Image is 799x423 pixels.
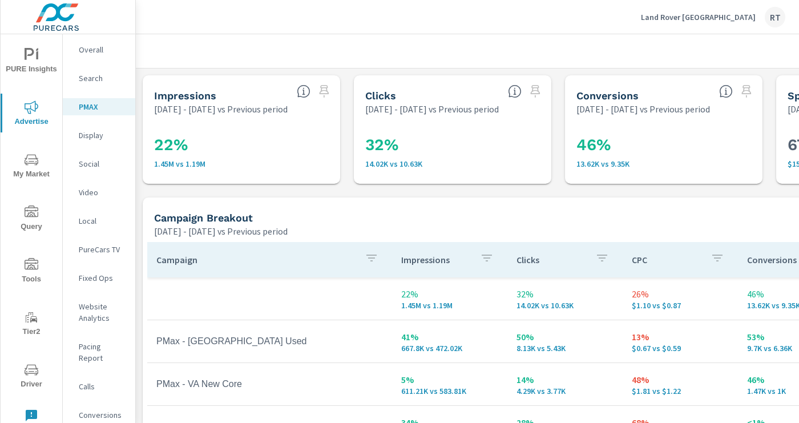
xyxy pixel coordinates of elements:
span: The number of times an ad was shown on your behalf. [297,84,310,98]
p: 13% [632,330,729,344]
span: Advertise [4,100,59,128]
p: 50% [516,330,614,344]
h3: 32% [365,135,540,155]
span: Select a preset date range to save this widget [737,82,756,100]
p: 22% [401,287,498,301]
p: 14% [516,373,614,386]
div: Video [63,184,135,201]
h5: Conversions [576,90,639,102]
div: Overall [63,41,135,58]
p: $1.10 vs $0.87 [632,301,729,310]
p: [DATE] - [DATE] vs Previous period [365,102,499,116]
span: Tools [4,258,59,286]
p: 1,453,109 vs 1,191,592 [154,159,329,168]
p: Conversions [79,409,126,421]
div: PMAX [63,98,135,115]
p: Pacing Report [79,341,126,364]
p: 667,799 vs 472,017 [401,344,498,353]
div: Fixed Ops [63,269,135,287]
span: Query [4,206,59,233]
h5: Campaign Breakout [154,212,253,224]
span: PURE Insights [4,48,59,76]
p: Clicks [516,254,586,265]
p: Display [79,130,126,141]
p: 4,288 vs 3,770 [516,386,614,396]
p: Local [79,215,126,227]
span: Select a preset date range to save this widget [526,82,544,100]
p: Fixed Ops [79,272,126,284]
div: Display [63,127,135,144]
div: Social [63,155,135,172]
p: Calls [79,381,126,392]
p: PureCars TV [79,244,126,255]
p: Overall [79,44,126,55]
span: Driver [4,363,59,391]
div: PureCars TV [63,241,135,258]
h5: Clicks [365,90,396,102]
span: Tier2 [4,311,59,339]
h5: Impressions [154,90,216,102]
div: Search [63,70,135,87]
p: [DATE] - [DATE] vs Previous period [154,102,288,116]
span: Select a preset date range to save this widget [315,82,333,100]
p: Campaign [156,254,356,265]
p: Video [79,187,126,198]
p: CPC [632,254,701,265]
p: 14,023 vs 10,625 [516,301,614,310]
p: 1,453,109 vs 1,191,592 [401,301,498,310]
span: Total Conversions include Actions, Leads and Unmapped. [719,84,733,98]
p: [DATE] - [DATE] vs Previous period [576,102,710,116]
p: 14,023 vs 10,625 [365,159,540,168]
p: 41% [401,330,498,344]
p: 13.62K vs 9.35K [576,159,751,168]
p: Social [79,158,126,170]
p: 5% [401,373,498,386]
p: $0.67 vs $0.59 [632,344,729,353]
p: Website Analytics [79,301,126,324]
p: 32% [516,287,614,301]
p: Land Rover [GEOGRAPHIC_DATA] [641,12,756,22]
p: [DATE] - [DATE] vs Previous period [154,224,288,238]
td: PMax - [GEOGRAPHIC_DATA] Used [147,327,392,356]
span: My Market [4,153,59,181]
div: Calls [63,378,135,395]
td: PMax - VA New Core [147,370,392,398]
div: Website Analytics [63,298,135,327]
p: 8,129 vs 5,426 [516,344,614,353]
p: 26% [632,287,729,301]
h3: 46% [576,135,751,155]
p: $1.81 vs $1.22 [632,386,729,396]
p: 48% [632,373,729,386]
p: PMAX [79,101,126,112]
div: Local [63,212,135,229]
div: RT [765,7,785,27]
h3: 22% [154,135,329,155]
div: Pacing Report [63,338,135,366]
p: Impressions [401,254,471,265]
p: Search [79,72,126,84]
p: 611,205 vs 583,808 [401,386,498,396]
